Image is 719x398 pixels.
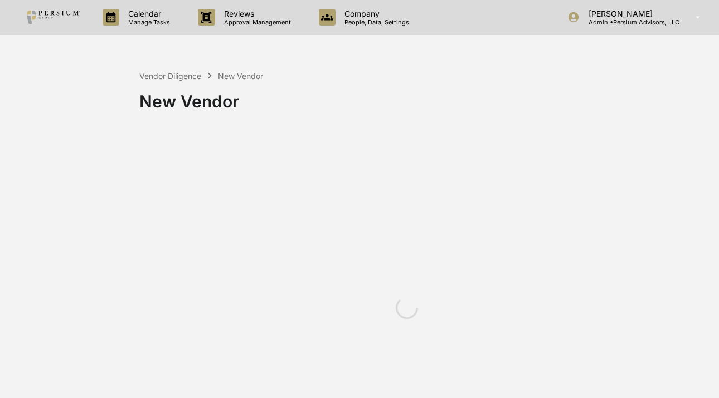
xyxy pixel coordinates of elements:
p: Calendar [119,9,176,18]
p: [PERSON_NAME] [580,9,679,18]
p: Reviews [215,9,297,18]
div: New Vendor [218,71,263,81]
p: Company [336,9,415,18]
p: Admin • Persium Advisors, LLC [580,18,679,26]
img: logo [27,11,80,24]
div: Vendor Diligence [139,71,201,81]
p: Approval Management [215,18,297,26]
p: People, Data, Settings [336,18,415,26]
div: New Vendor [139,82,713,111]
p: Manage Tasks [119,18,176,26]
